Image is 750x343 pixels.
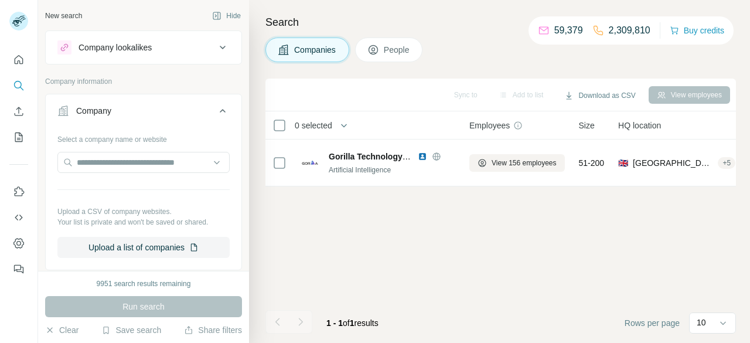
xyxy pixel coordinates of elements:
[326,318,379,328] span: results
[295,120,332,131] span: 0 selected
[9,75,28,96] button: Search
[329,152,429,161] span: Gorilla Technology Group
[469,120,510,131] span: Employees
[625,317,680,329] span: Rows per page
[76,105,111,117] div: Company
[57,206,230,217] p: Upload a CSV of company websites.
[633,157,713,169] span: [GEOGRAPHIC_DATA], [GEOGRAPHIC_DATA]
[57,217,230,227] p: Your list is private and won't be saved or shared.
[46,33,241,62] button: Company lookalikes
[79,42,152,53] div: Company lookalikes
[97,279,191,289] div: 9951 search results remaining
[618,120,661,131] span: HQ location
[343,318,350,328] span: of
[350,318,354,328] span: 1
[9,207,28,228] button: Use Surfe API
[9,101,28,122] button: Enrich CSV
[579,157,605,169] span: 51-200
[326,318,343,328] span: 1 - 1
[204,7,249,25] button: Hide
[9,259,28,280] button: Feedback
[9,49,28,70] button: Quick start
[384,44,411,56] span: People
[556,87,643,104] button: Download as CSV
[184,324,242,336] button: Share filters
[46,97,241,130] button: Company
[697,317,706,328] p: 10
[45,11,82,21] div: New search
[45,324,79,336] button: Clear
[329,165,455,175] div: Artificial Intelligence
[670,22,724,39] button: Buy credits
[418,152,427,161] img: LinkedIn logo
[265,14,736,30] h4: Search
[9,181,28,202] button: Use Surfe on LinkedIn
[9,233,28,254] button: Dashboard
[301,154,319,172] img: Logo of Gorilla Technology Group
[718,158,735,168] div: + 5
[294,44,337,56] span: Companies
[45,76,242,87] p: Company information
[554,23,583,38] p: 59,379
[609,23,650,38] p: 2,309,810
[492,158,557,168] span: View 156 employees
[57,130,230,145] div: Select a company name or website
[469,154,565,172] button: View 156 employees
[9,127,28,148] button: My lists
[101,324,161,336] button: Save search
[57,237,230,258] button: Upload a list of companies
[579,120,595,131] span: Size
[618,157,628,169] span: 🇬🇧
